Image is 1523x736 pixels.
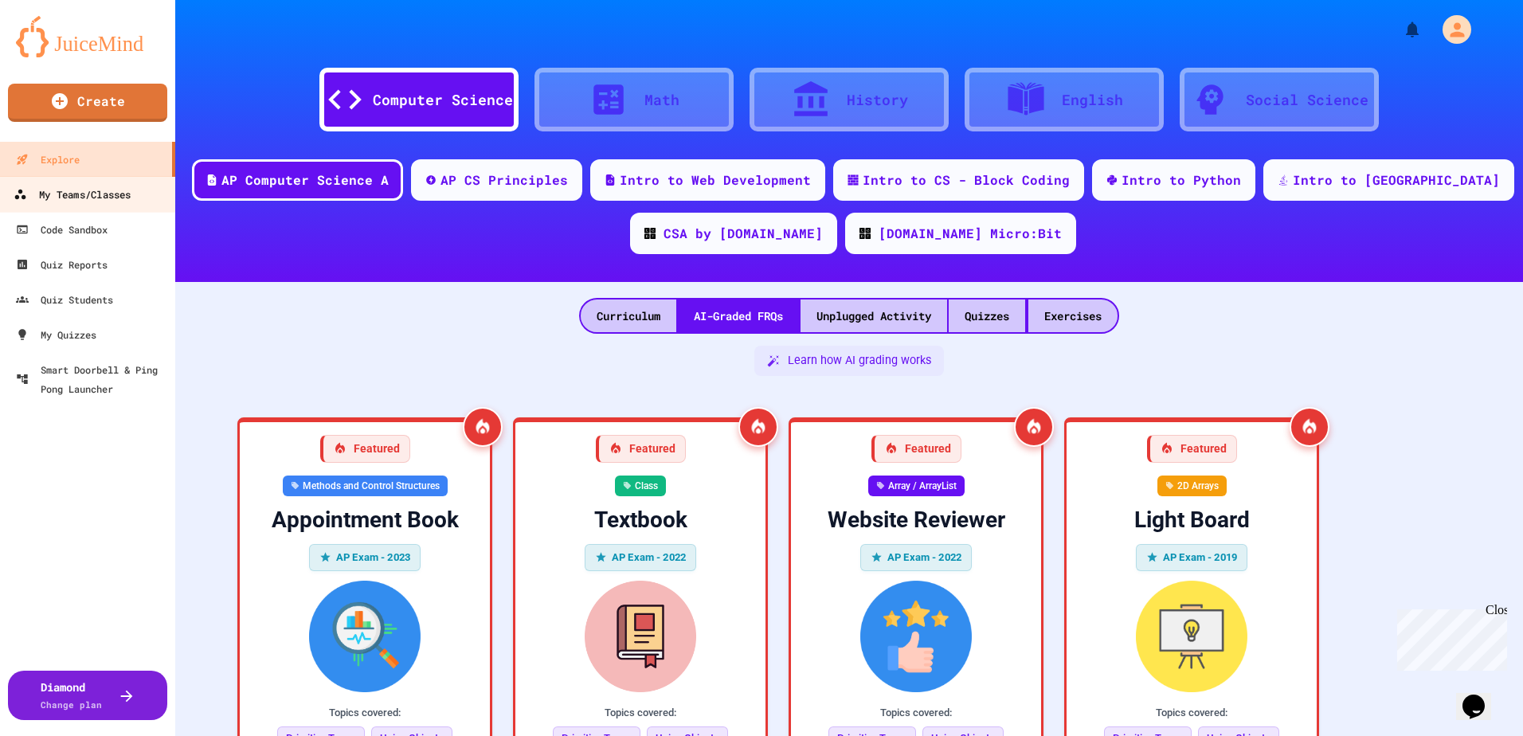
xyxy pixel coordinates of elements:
div: Social Science [1246,89,1368,111]
img: Appointment Book [253,581,477,692]
div: AI-Graded FRQs [678,299,799,332]
div: My Teams/Classes [14,185,131,205]
div: Topics covered: [804,705,1028,721]
div: AP Exam - 2022 [860,544,972,571]
div: My Quizzes [16,325,96,344]
div: AP Exam - 2022 [585,544,696,571]
div: AP Exam - 2023 [309,544,421,571]
div: Code Sandbox [16,220,108,239]
div: Intro to Python [1122,170,1241,190]
span: Learn how AI grading works [788,352,931,370]
div: Intro to CS - Block Coding [863,170,1070,190]
div: Featured [320,435,410,463]
div: Featured [596,435,686,463]
div: Intro to Web Development [620,170,811,190]
div: Website Reviewer [804,506,1028,534]
img: CODE_logo_RGB.png [859,228,871,239]
div: AP Exam - 2019 [1136,544,1247,571]
a: Create [8,84,167,122]
div: My Notifications [1373,16,1426,43]
div: Math [644,89,679,111]
div: Quizzes [949,299,1025,332]
div: Chat with us now!Close [6,6,110,101]
div: Unplugged Activity [801,299,947,332]
div: Exercises [1028,299,1118,332]
img: logo-orange.svg [16,16,159,57]
img: Light Board [1079,581,1304,692]
div: Smart Doorbell & Ping Pong Launcher [16,360,169,398]
div: CSA by [DOMAIN_NAME] [664,224,823,243]
div: Intro to [GEOGRAPHIC_DATA] [1293,170,1500,190]
div: Explore [16,150,80,169]
div: Methods and Control Structures [283,476,448,496]
div: AP Computer Science A [221,170,389,190]
div: English [1062,89,1123,111]
img: Website Reviewer [804,581,1028,692]
img: CODE_logo_RGB.png [644,228,656,239]
div: Computer Science [373,89,513,111]
div: Topics covered: [528,705,753,721]
div: Featured [871,435,961,463]
div: Diamond [41,679,102,712]
div: History [847,89,908,111]
span: Change plan [41,699,102,711]
div: Featured [1147,435,1237,463]
iframe: chat widget [1456,672,1507,720]
div: Topics covered: [1079,705,1304,721]
div: 2D Arrays [1157,476,1227,496]
div: Curriculum [581,299,676,332]
div: AP CS Principles [440,170,568,190]
div: Array / ArrayList [868,476,965,496]
div: [DOMAIN_NAME] Micro:Bit [879,224,1062,243]
div: Appointment Book [253,506,477,534]
button: DiamondChange plan [8,671,167,720]
div: Light Board [1079,506,1304,534]
div: Textbook [528,506,753,534]
div: My Account [1426,11,1475,48]
div: Class [615,476,666,496]
iframe: chat widget [1391,603,1507,671]
img: Textbook [528,581,753,692]
div: Topics covered: [253,705,477,721]
div: Quiz Reports [16,255,108,274]
div: Quiz Students [16,290,113,309]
